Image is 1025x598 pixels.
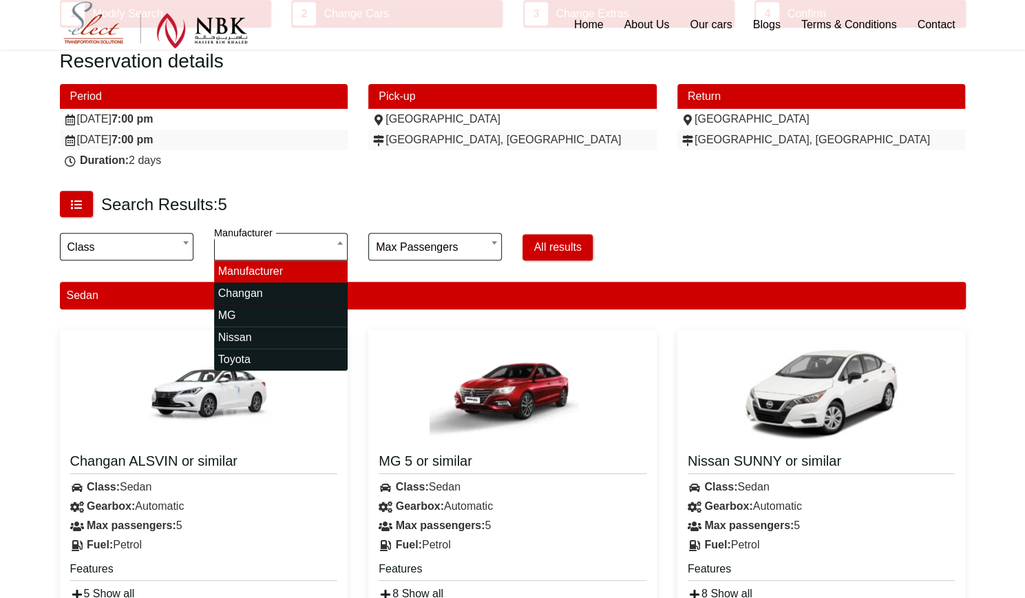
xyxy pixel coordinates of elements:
[368,84,657,109] div: Pick-up
[396,519,485,531] strong: Max passengers:
[87,481,120,493] strong: Class:
[376,234,494,261] span: Max passengers
[67,234,186,261] span: Class
[368,497,657,516] div: Automatic
[87,519,176,531] strong: Max passengers:
[112,113,153,125] strong: 7:00 pm
[379,452,646,474] a: MG 5 or similar
[704,500,752,512] strong: Gearbox:
[214,305,348,327] li: MG
[63,1,248,49] img: Select Rent a Car
[214,227,276,239] label: Manufacturer
[112,134,153,145] strong: 7:00 pm
[63,154,345,167] div: 2 days
[368,516,657,535] div: 5
[214,349,348,371] li: Toyota
[80,154,129,166] strong: Duration:
[681,133,962,147] div: [GEOGRAPHIC_DATA], [GEOGRAPHIC_DATA]
[704,539,730,550] strong: Fuel:
[396,539,422,550] strong: Fuel:
[63,133,345,147] div: [DATE]
[704,481,737,493] strong: Class:
[101,194,227,215] h3: Search Results:
[677,535,966,555] div: Petrol
[87,500,135,512] strong: Gearbox:
[60,477,348,497] div: Sedan
[677,497,966,516] div: Automatic
[739,340,904,444] img: Nissan SUNNY or similar
[396,481,429,493] strong: Class:
[70,452,338,474] a: Changan ALSVIN or similar
[681,112,962,126] div: [GEOGRAPHIC_DATA]
[70,561,338,581] h5: Features
[677,516,966,535] div: 5
[87,539,113,550] strong: Fuel:
[372,112,653,126] div: [GEOGRAPHIC_DATA]
[677,84,966,109] div: Return
[60,497,348,516] div: Automatic
[688,452,955,474] a: Nissan SUNNY or similar
[704,519,794,531] strong: Max passengers:
[214,282,348,305] li: Changan
[430,340,595,444] img: MG 5 or similar
[121,340,286,444] img: Changan ALSVIN or similar
[60,516,348,535] div: 5
[688,561,955,581] h5: Features
[368,233,502,260] span: Max passengers
[60,282,966,309] div: Sedan
[214,327,348,349] li: Nissan
[368,535,657,555] div: Petrol
[60,535,348,555] div: Petrol
[214,260,348,282] li: Manufacturer
[677,477,966,497] div: Sedan
[368,477,657,497] div: Sedan
[60,84,348,109] div: Period
[60,233,193,260] span: Class
[60,50,966,73] h2: Reservation details
[522,234,592,260] button: All results
[218,195,226,214] span: 5
[372,133,653,147] div: [GEOGRAPHIC_DATA], [GEOGRAPHIC_DATA]
[379,561,646,581] h5: Features
[396,500,444,512] strong: Gearbox:
[63,112,345,126] div: [DATE]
